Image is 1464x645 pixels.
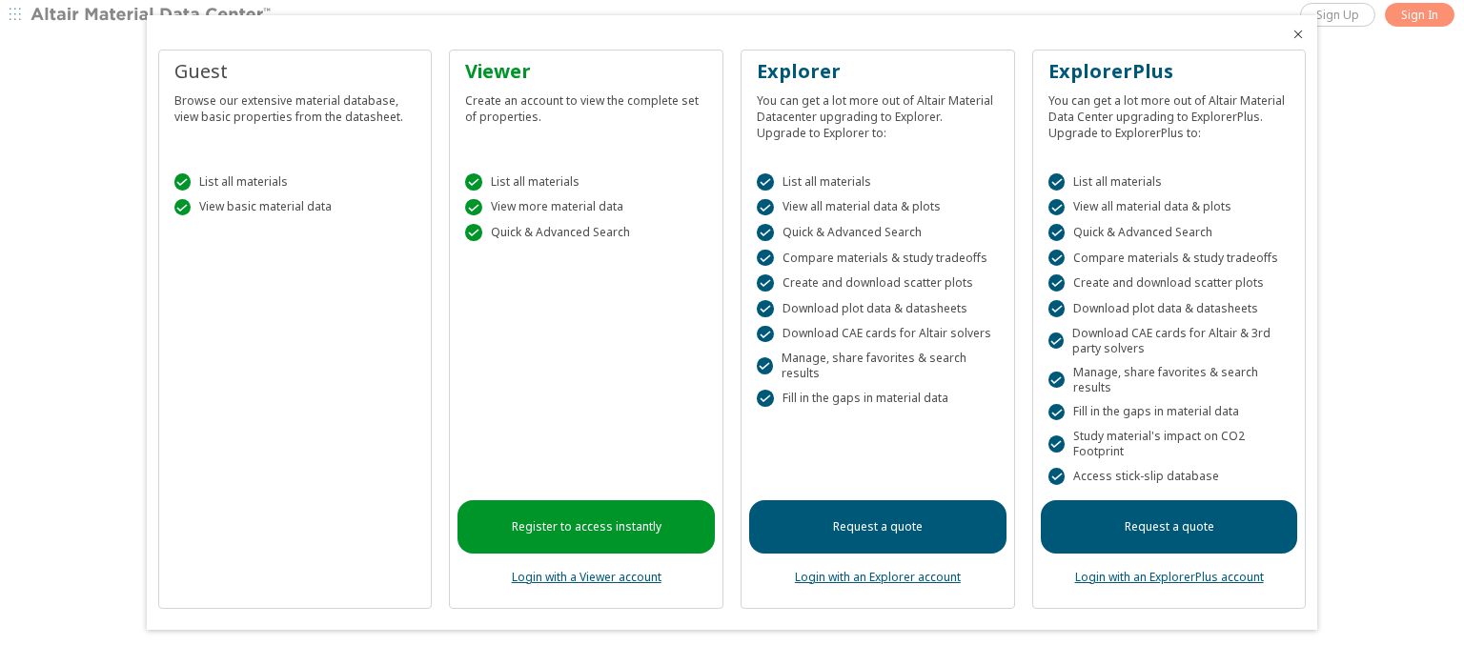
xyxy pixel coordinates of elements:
[757,199,999,216] div: View all material data & plots
[757,390,999,407] div: Fill in the gaps in material data
[465,224,482,241] div: 
[1048,274,1291,292] div: Create and download scatter plots
[1048,333,1064,350] div: 
[757,390,774,407] div: 
[465,199,482,216] div: 
[757,85,999,141] div: You can get a lot more out of Altair Material Datacenter upgrading to Explorer. Upgrade to Explor...
[1048,435,1065,453] div: 
[757,199,774,216] div: 
[1075,569,1264,585] a: Login with an ExplorerPlus account
[174,85,417,125] div: Browse our extensive material database, view basic properties from the datasheet.
[1041,500,1298,554] a: Request a quote
[1048,224,1066,241] div: 
[757,250,774,267] div: 
[757,274,999,292] div: Create and download scatter plots
[1048,274,1066,292] div: 
[174,58,417,85] div: Guest
[457,500,715,554] a: Register to access instantly
[465,173,482,191] div: 
[174,199,192,216] div: 
[1048,326,1291,356] div: Download CAE cards for Altair & 3rd party solvers
[465,199,707,216] div: View more material data
[465,224,707,241] div: Quick & Advanced Search
[757,326,774,343] div: 
[512,569,661,585] a: Login with a Viewer account
[1048,404,1291,421] div: Fill in the gaps in material data
[465,173,707,191] div: List all materials
[1048,58,1291,85] div: ExplorerPlus
[757,173,774,191] div: 
[757,326,999,343] div: Download CAE cards for Altair solvers
[1291,27,1306,42] button: Close
[757,300,774,317] div: 
[174,199,417,216] div: View basic material data
[757,300,999,317] div: Download plot data & datasheets
[757,224,774,241] div: 
[757,274,774,292] div: 
[757,173,999,191] div: List all materials
[174,173,417,191] div: List all materials
[465,85,707,125] div: Create an account to view the complete set of properties.
[1048,199,1066,216] div: 
[757,250,999,267] div: Compare materials & study tradeoffs
[757,58,999,85] div: Explorer
[1048,173,1291,191] div: List all materials
[1048,224,1291,241] div: Quick & Advanced Search
[795,569,961,585] a: Login with an Explorer account
[1048,468,1291,485] div: Access stick-slip database
[749,500,1006,554] a: Request a quote
[1048,250,1291,267] div: Compare materials & study tradeoffs
[465,58,707,85] div: Viewer
[757,224,999,241] div: Quick & Advanced Search
[757,351,999,381] div: Manage, share favorites & search results
[1048,300,1066,317] div: 
[1048,429,1291,459] div: Study material's impact on CO2 Footprint
[1048,85,1291,141] div: You can get a lot more out of Altair Material Data Center upgrading to ExplorerPlus. Upgrade to E...
[174,173,192,191] div: 
[1048,468,1066,485] div: 
[1048,199,1291,216] div: View all material data & plots
[1048,404,1066,421] div: 
[1048,173,1066,191] div: 
[1048,372,1065,389] div: 
[1048,300,1291,317] div: Download plot data & datasheets
[1048,250,1066,267] div: 
[757,357,773,374] div: 
[1048,365,1291,395] div: Manage, share favorites & search results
